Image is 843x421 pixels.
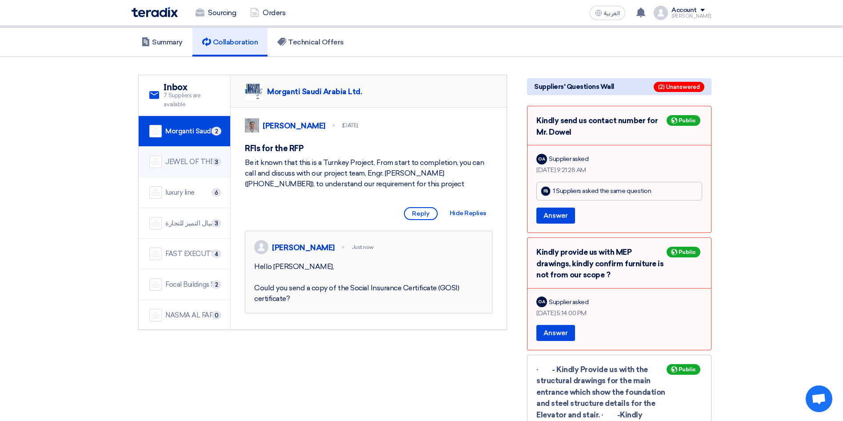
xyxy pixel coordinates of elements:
span: 2 [212,280,221,289]
img: company-name [149,125,162,137]
div: JEWEL OF THE CRADLE [165,157,220,167]
img: company-name [149,156,162,168]
img: profile_test.png [654,6,668,20]
span: Public [679,117,696,124]
img: company-name [149,186,162,199]
div: Supplier asked [549,154,588,164]
img: company-name [149,217,162,229]
a: Collaboration [192,28,268,56]
div: Supplier asked [549,297,588,307]
a: Sourcing [188,3,243,23]
a: Orders [243,3,292,23]
div: [PERSON_NAME] [263,121,325,131]
div: OA [536,154,547,164]
h5: RFIs for the RFP [245,143,492,154]
div: شركة اميال التميز للتجارة [165,218,220,229]
div: [PERSON_NAME] [671,14,711,19]
button: Answer [536,208,575,224]
h5: Collaboration [202,38,258,47]
span: Hide Replies [450,209,486,217]
span: Reply [404,207,438,220]
div: luxury line [165,188,195,198]
img: company-name [149,248,162,260]
div: Kindly send us contact number for Mr. Dowel [536,115,702,138]
button: العربية [590,6,625,20]
div: FAST EXECUTION [165,249,220,259]
div: [PERSON_NAME] [272,243,335,253]
div: Account [671,7,697,14]
a: Technical Offers [268,28,353,56]
h5: Technical Offers [277,38,344,47]
div: Just now [352,243,374,251]
button: Answer [536,325,575,341]
span: 3 [212,219,221,228]
div: FB [541,186,551,196]
img: IMG_1753965247717.jpg [245,118,259,132]
img: company-name [149,309,162,321]
div: Be it known that this is a Turnkey Project, From start to completion, you can call and discuss wi... [245,157,492,189]
h2: Inbox [164,82,220,93]
div: Morganti Saudi Arabia Ltd. [165,126,220,136]
div: 1 Suppliers asked the same question [553,188,651,195]
img: Teradix logo [132,7,178,17]
div: OA [536,297,547,307]
span: Suppliers' Questions Wall [534,82,614,92]
span: 2 [212,127,221,136]
div: Focal Buildings Solutions (FBS) [165,280,220,290]
h5: Summary [141,38,183,47]
span: (2) Unanswered [654,82,704,92]
span: Public [679,366,696,373]
div: [DATE] 5:14:00 PM [536,309,702,318]
span: 6 [212,188,221,197]
div: Open chat [806,385,832,412]
div: [DATE] [342,121,358,129]
div: Morganti Saudi Arabia Ltd. [267,87,362,96]
span: العربية [604,10,620,16]
span: Public [679,249,696,255]
img: profile_test.png [254,240,268,254]
a: Summary [132,28,192,56]
div: NASMA AL FARIS CONTRACTING CO [165,310,220,321]
span: 0 [212,311,221,320]
span: 4 [212,249,221,258]
img: company-name [149,278,162,291]
span: 3 [212,157,221,166]
div: Hello [PERSON_NAME], Could you send a copy of the Social Insurance Certificate (GOSI) certificate? [254,261,483,304]
div: [DATE] 9:21:28 AM [536,165,702,175]
span: 7 Suppliers are available [164,91,220,108]
div: Kindly provide us with MEP drawings, kindly confirm furniture is not from our scope ? [536,247,702,281]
